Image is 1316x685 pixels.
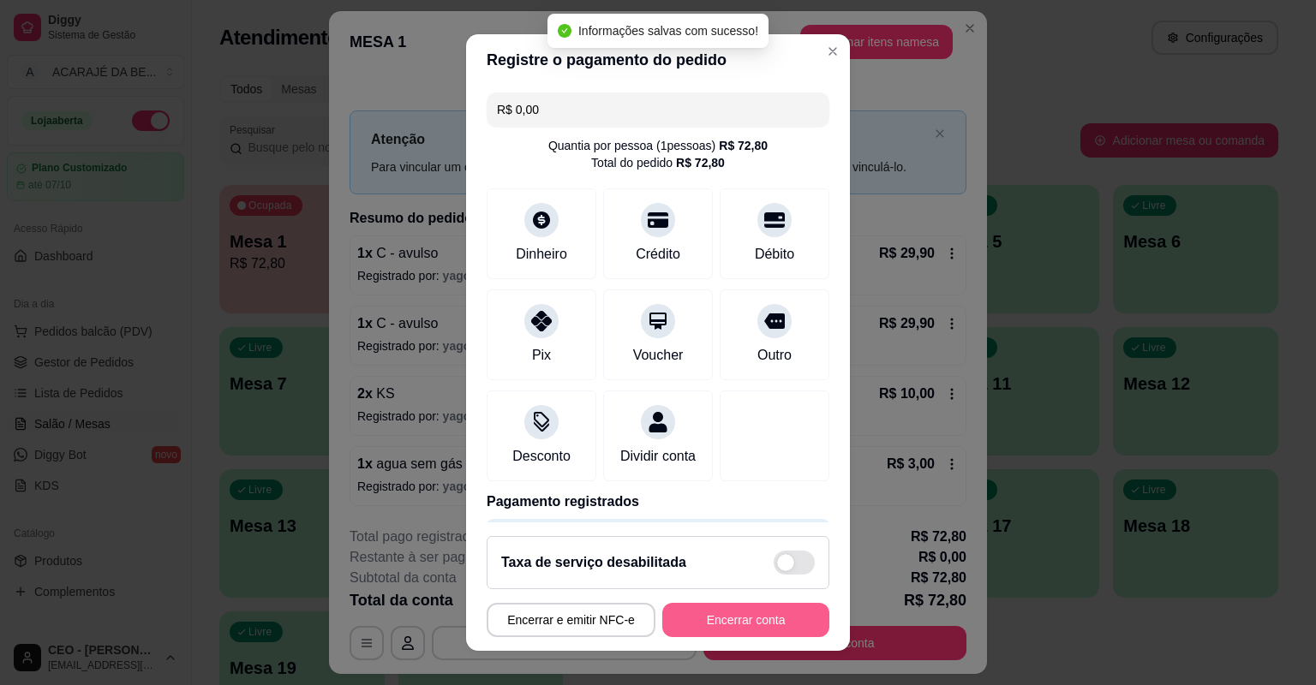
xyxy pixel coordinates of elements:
header: Registre o pagamento do pedido [466,34,850,86]
div: Pix [532,345,551,366]
div: Outro [757,345,792,366]
p: Pagamento registrados [487,491,829,512]
div: Voucher [633,345,684,366]
h2: Taxa de serviço desabilitada [501,552,686,573]
div: Total do pedido [591,154,725,171]
div: Débito [755,244,794,265]
div: Crédito [636,244,680,265]
div: Desconto [512,446,571,467]
button: Encerrar conta [662,603,829,637]
div: R$ 72,80 [719,137,768,154]
button: Encerrar e emitir NFC-e [487,603,655,637]
button: Close [819,38,846,65]
input: Ex.: hambúrguer de cordeiro [497,92,819,127]
div: Quantia por pessoa ( 1 pessoas) [548,137,768,154]
span: check-circle [558,24,571,38]
span: Informações salvas com sucesso! [578,24,758,38]
div: R$ 72,80 [676,154,725,171]
div: Dividir conta [620,446,696,467]
div: Dinheiro [516,244,567,265]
